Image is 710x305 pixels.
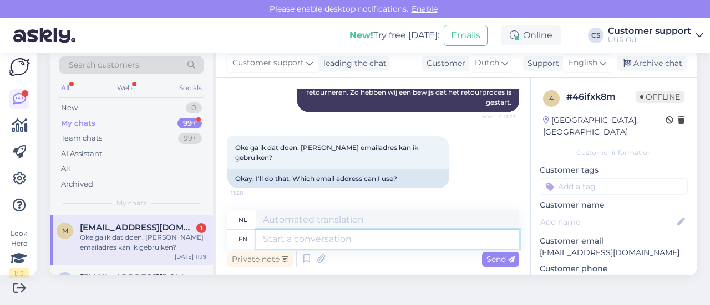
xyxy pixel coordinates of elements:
div: Request phone number [540,275,640,290]
div: [GEOGRAPHIC_DATA], [GEOGRAPHIC_DATA] [543,115,666,138]
span: My chats [116,198,146,208]
div: AI Assistant [61,148,102,159]
div: en [239,230,247,249]
span: m [62,226,68,235]
span: Enable [408,4,441,14]
div: Archived [61,179,93,190]
div: Team chats [61,133,102,144]
div: Support [523,58,559,69]
span: 4 [549,94,554,102]
span: Search customers [69,59,139,71]
span: Customer support [232,57,304,69]
div: Web [115,81,134,95]
div: My chats [61,118,95,129]
div: 1 [196,223,206,233]
div: Try free [DATE]: [349,29,439,42]
div: All [59,81,72,95]
div: leading the chat [319,58,387,69]
div: Customer support [608,27,691,35]
input: Add a tag [540,178,688,195]
div: Oke ga ik dat doen. [PERSON_NAME] emailadres kan ik gebruiken? [80,232,206,252]
div: nl [239,210,247,229]
span: mpatist@hotmail.com [80,223,195,232]
span: Seen ✓ 11:23 [474,112,516,121]
span: Dutch [475,57,499,69]
span: Offline [636,91,684,103]
div: CS [588,28,603,43]
div: All [61,163,70,174]
p: Customer tags [540,164,688,176]
p: Customer name [540,199,688,211]
div: Archive chat [617,56,687,71]
div: Private note [227,252,293,267]
div: Customer [422,58,465,69]
span: Send [486,254,515,264]
div: 0 [186,102,202,113]
div: Customer information [540,148,688,158]
p: Customer phone [540,263,688,275]
div: Socials [177,81,204,95]
div: UUR OÜ [608,35,691,44]
span: Oke ga ik dat doen. [PERSON_NAME] emailadres kan ik gebruiken? [235,143,420,162]
div: Online [501,25,561,45]
p: Customer email [540,235,688,247]
div: # 46ifxk8m [566,90,636,104]
span: keithpuah@icloud.com [80,272,195,282]
div: [DATE] 11:19 [175,252,206,261]
input: Add name [540,216,675,228]
span: 11:28 [231,189,272,197]
button: Emails [444,25,488,46]
div: 99+ [178,133,202,144]
div: 1 / 3 [9,268,29,278]
span: English [569,57,597,69]
b: New! [349,30,373,40]
div: Okay, I'll do that. Which email address can I use? [227,169,449,188]
div: 99+ [177,118,202,129]
a: Customer supportUUR OÜ [608,27,703,44]
div: New [61,102,78,113]
img: Askly Logo [9,58,30,76]
div: Look Here [9,229,29,278]
p: [EMAIL_ADDRESS][DOMAIN_NAME] [540,247,688,259]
